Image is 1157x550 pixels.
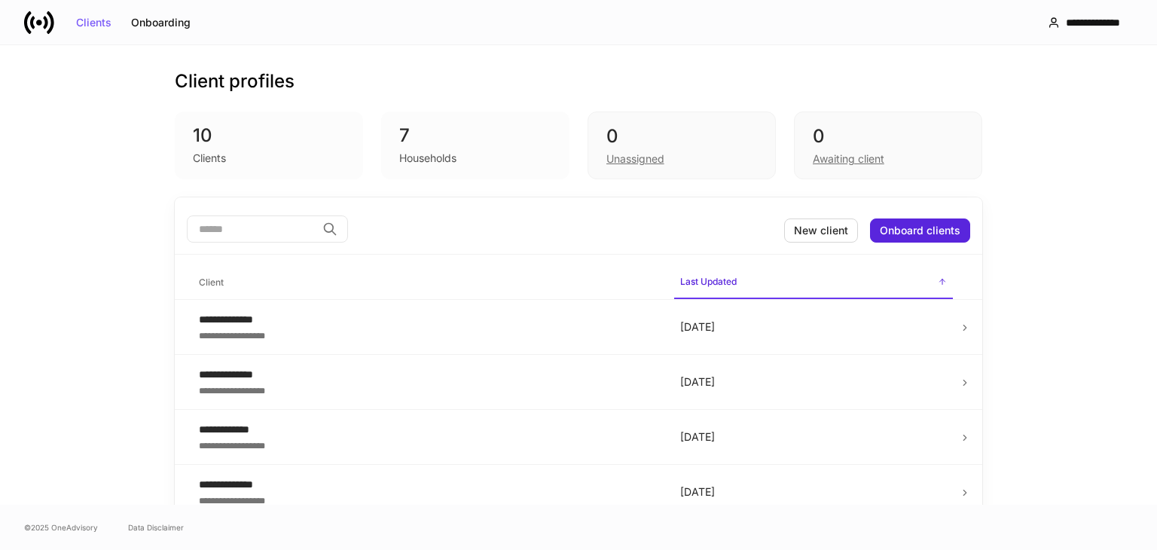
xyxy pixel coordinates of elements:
[128,521,184,533] a: Data Disclaimer
[175,69,295,93] h3: Client profiles
[399,151,456,166] div: Households
[199,275,224,289] h6: Client
[680,274,737,289] h6: Last Updated
[606,151,664,167] div: Unassigned
[680,374,947,390] p: [DATE]
[784,218,858,243] button: New client
[66,11,121,35] button: Clients
[813,124,963,148] div: 0
[674,267,953,299] span: Last Updated
[794,225,848,236] div: New client
[880,225,960,236] div: Onboard clients
[680,319,947,335] p: [DATE]
[24,521,98,533] span: © 2025 OneAdvisory
[680,429,947,445] p: [DATE]
[131,17,191,28] div: Onboarding
[813,151,884,167] div: Awaiting client
[794,112,982,179] div: 0Awaiting client
[870,218,970,243] button: Onboard clients
[399,124,551,148] div: 7
[588,112,776,179] div: 0Unassigned
[680,484,947,500] p: [DATE]
[193,124,345,148] div: 10
[76,17,111,28] div: Clients
[121,11,200,35] button: Onboarding
[193,267,662,298] span: Client
[193,151,226,166] div: Clients
[606,124,757,148] div: 0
